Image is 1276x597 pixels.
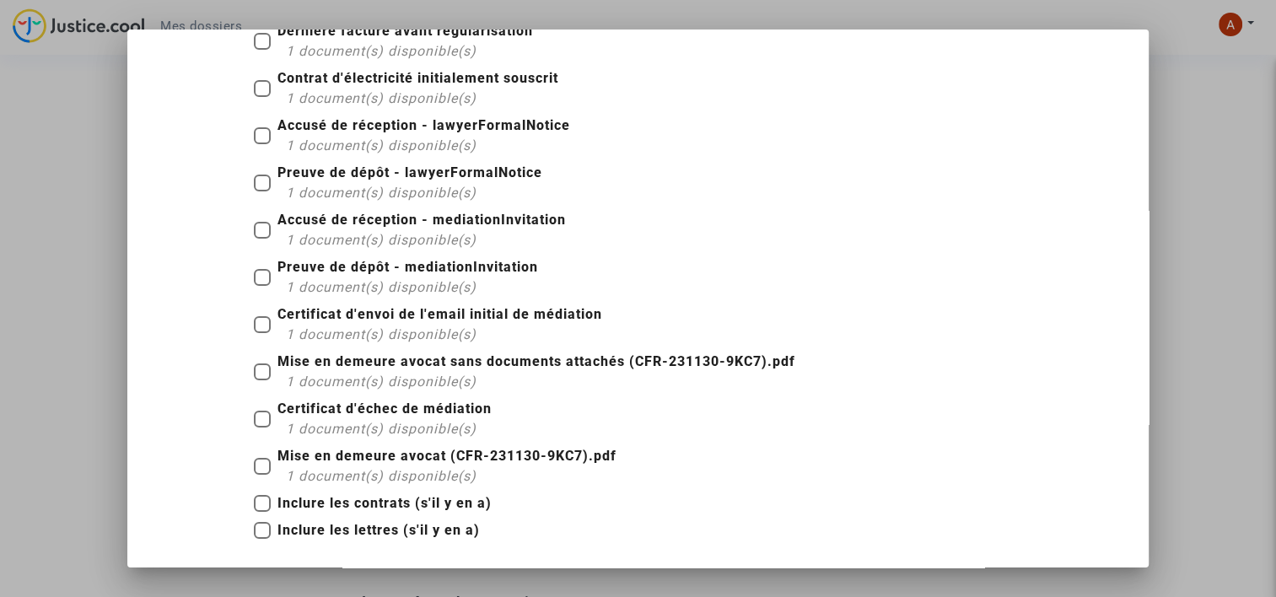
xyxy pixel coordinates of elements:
[286,468,476,484] span: 1 document(s) disponible(s)
[277,70,558,86] b: Contrat d'électricité initialement souscrit
[277,401,492,417] b: Certificat d'échec de médiation
[286,137,476,153] span: 1 document(s) disponible(s)
[286,232,476,248] span: 1 document(s) disponible(s)
[286,421,476,437] span: 1 document(s) disponible(s)
[277,522,480,538] b: Inclure les lettres (s'il y en a)
[277,306,602,322] b: Certificat d'envoi de l'email initial de médiation
[277,448,616,464] b: Mise en demeure avocat (CFR-231130-9KC7).pdf
[286,90,476,106] span: 1 document(s) disponible(s)
[277,212,566,228] b: Accusé de réception - mediationInvitation
[286,43,476,59] span: 1 document(s) disponible(s)
[277,495,492,511] b: Inclure les contrats (s'il y en a)
[277,259,538,275] b: Preuve de dépôt - mediationInvitation
[277,353,795,369] b: Mise en demeure avocat sans documents attachés (CFR-231130-9KC7).pdf
[286,185,476,201] span: 1 document(s) disponible(s)
[286,279,476,295] span: 1 document(s) disponible(s)
[286,374,476,390] span: 1 document(s) disponible(s)
[286,326,476,342] span: 1 document(s) disponible(s)
[277,164,542,180] b: Preuve de dépôt - lawyerFormalNotice
[277,117,570,133] b: Accusé de réception - lawyerFormalNotice
[277,23,533,39] b: Dernière facture avant régularisation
